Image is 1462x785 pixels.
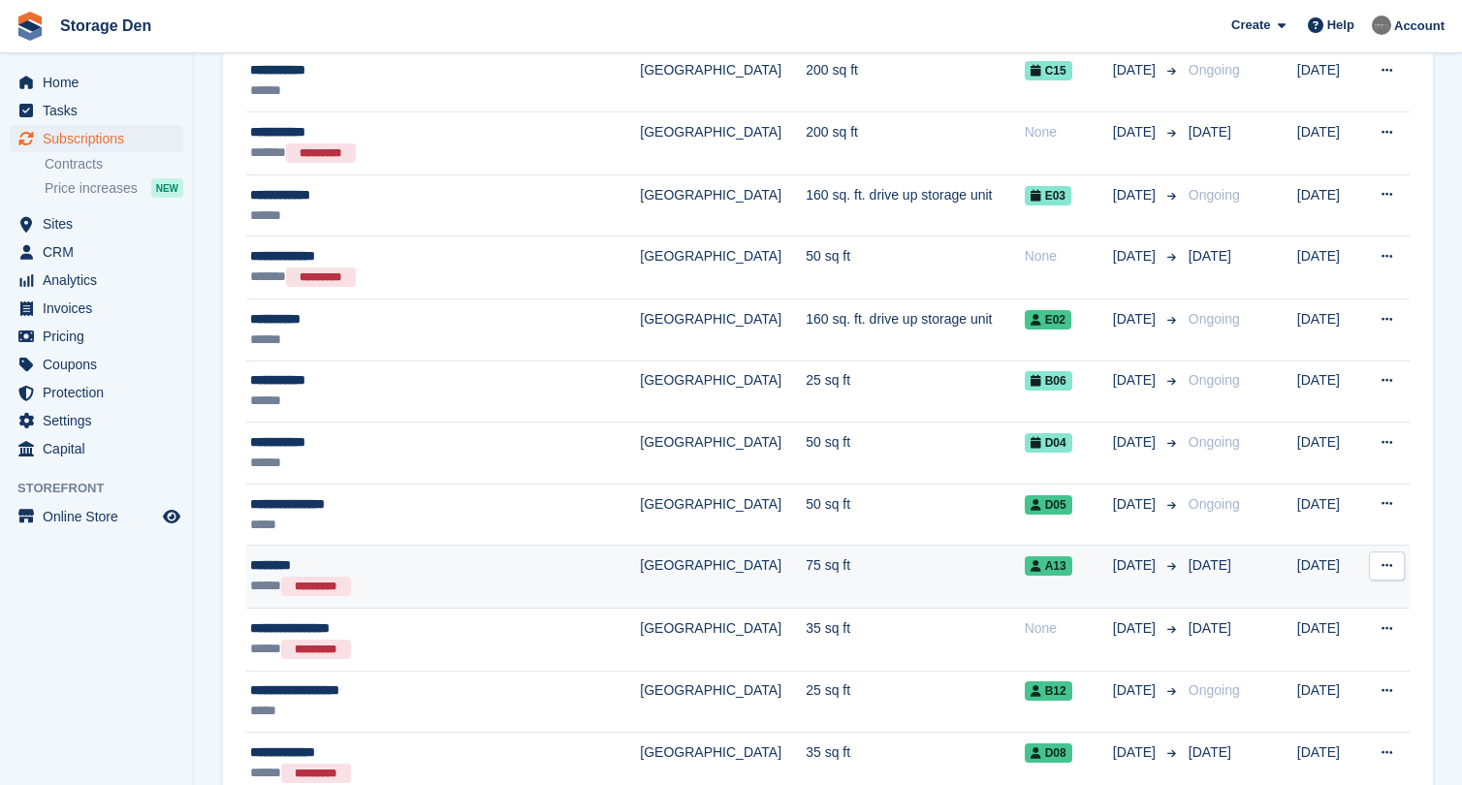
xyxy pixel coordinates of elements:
[43,323,159,350] span: Pricing
[1297,671,1362,733] td: [DATE]
[1025,61,1072,80] span: C15
[1297,50,1362,112] td: [DATE]
[43,351,159,378] span: Coupons
[16,12,45,41] img: stora-icon-8386f47178a22dfd0bd8f6a31ec36ba5ce8667c1dd55bd0f319d3a0aa187defe.svg
[1327,16,1354,35] span: Help
[806,361,1024,423] td: 25 sq ft
[1231,16,1270,35] span: Create
[1372,16,1391,35] img: Brian Barbour
[1113,60,1160,80] span: [DATE]
[1113,742,1160,763] span: [DATE]
[1025,246,1113,267] div: None
[1297,423,1362,485] td: [DATE]
[43,210,159,237] span: Sites
[1189,372,1240,388] span: Ongoing
[151,178,183,198] div: NEW
[640,484,806,546] td: [GEOGRAPHIC_DATA]
[10,295,183,322] a: menu
[1025,495,1072,515] span: D05
[43,97,159,124] span: Tasks
[43,407,159,434] span: Settings
[640,299,806,361] td: [GEOGRAPHIC_DATA]
[17,479,193,498] span: Storefront
[10,125,183,152] a: menu
[1025,618,1113,639] div: None
[806,671,1024,733] td: 25 sq ft
[1025,371,1072,391] span: B06
[10,323,183,350] a: menu
[160,505,183,528] a: Preview store
[10,97,183,124] a: menu
[45,179,138,198] span: Price increases
[1394,16,1445,36] span: Account
[43,125,159,152] span: Subscriptions
[640,174,806,236] td: [GEOGRAPHIC_DATA]
[1297,361,1362,423] td: [DATE]
[1025,186,1071,205] span: E03
[1113,122,1160,142] span: [DATE]
[1189,496,1240,512] span: Ongoing
[43,238,159,266] span: CRM
[10,503,183,530] a: menu
[1297,546,1362,609] td: [DATE]
[1113,618,1160,639] span: [DATE]
[1189,434,1240,450] span: Ongoing
[640,50,806,112] td: [GEOGRAPHIC_DATA]
[806,236,1024,299] td: 50 sq ft
[640,361,806,423] td: [GEOGRAPHIC_DATA]
[10,267,183,294] a: menu
[1025,743,1072,763] span: D08
[1189,248,1231,264] span: [DATE]
[640,609,806,672] td: [GEOGRAPHIC_DATA]
[640,112,806,175] td: [GEOGRAPHIC_DATA]
[52,10,159,42] a: Storage Den
[1113,185,1160,205] span: [DATE]
[1113,555,1160,576] span: [DATE]
[43,435,159,462] span: Capital
[1297,174,1362,236] td: [DATE]
[1113,680,1160,701] span: [DATE]
[1025,122,1113,142] div: None
[10,379,183,406] a: menu
[1189,557,1231,573] span: [DATE]
[43,267,159,294] span: Analytics
[1189,620,1231,636] span: [DATE]
[10,407,183,434] a: menu
[1297,112,1362,175] td: [DATE]
[43,379,159,406] span: Protection
[1297,609,1362,672] td: [DATE]
[10,69,183,96] a: menu
[640,236,806,299] td: [GEOGRAPHIC_DATA]
[1113,246,1160,267] span: [DATE]
[1025,310,1071,330] span: E02
[1189,62,1240,78] span: Ongoing
[1113,432,1160,453] span: [DATE]
[1113,494,1160,515] span: [DATE]
[806,609,1024,672] td: 35 sq ft
[806,546,1024,609] td: 75 sq ft
[1113,370,1160,391] span: [DATE]
[1189,124,1231,140] span: [DATE]
[1297,236,1362,299] td: [DATE]
[806,112,1024,175] td: 200 sq ft
[1113,309,1160,330] span: [DATE]
[1189,311,1240,327] span: Ongoing
[806,174,1024,236] td: 160 sq. ft. drive up storage unit
[10,435,183,462] a: menu
[640,671,806,733] td: [GEOGRAPHIC_DATA]
[806,423,1024,485] td: 50 sq ft
[43,69,159,96] span: Home
[640,423,806,485] td: [GEOGRAPHIC_DATA]
[1025,556,1072,576] span: A13
[1025,433,1072,453] span: D04
[1189,682,1240,698] span: Ongoing
[1297,299,1362,361] td: [DATE]
[10,351,183,378] a: menu
[1297,484,1362,546] td: [DATE]
[806,299,1024,361] td: 160 sq. ft. drive up storage unit
[1189,744,1231,760] span: [DATE]
[43,295,159,322] span: Invoices
[806,484,1024,546] td: 50 sq ft
[10,238,183,266] a: menu
[1025,681,1072,701] span: B12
